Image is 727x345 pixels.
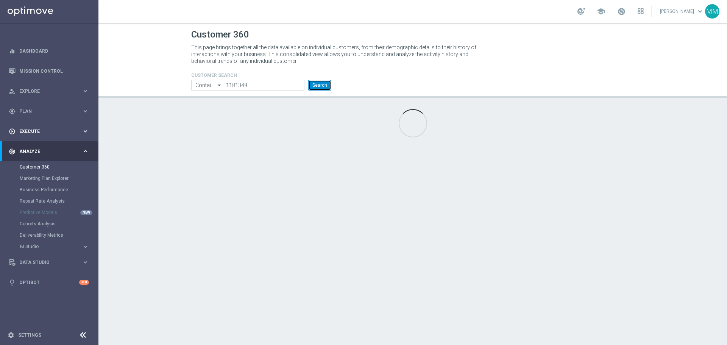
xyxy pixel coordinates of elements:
[82,108,89,115] i: keyboard_arrow_right
[20,195,98,207] div: Repeat Rate Analysis
[597,7,605,16] span: school
[19,260,82,265] span: Data Studio
[9,48,16,55] i: equalizer
[705,4,719,19] div: MM
[191,29,634,40] h1: Customer 360
[216,80,223,90] i: arrow_drop_down
[20,164,79,170] a: Customer 360
[18,333,41,337] a: Settings
[8,148,89,155] button: track_changes Analyze keyboard_arrow_right
[20,244,74,249] span: BI Studio
[82,243,89,250] i: keyboard_arrow_right
[8,108,89,114] button: gps_fixed Plan keyboard_arrow_right
[9,108,82,115] div: Plan
[20,244,89,250] button: BI Studio keyboard_arrow_right
[19,89,82,94] span: Explore
[308,80,331,91] button: Search
[20,241,98,252] div: BI Studio
[9,259,82,266] div: Data Studio
[8,48,89,54] button: equalizer Dashboard
[224,80,304,91] input: Enter CID, Email, name or phone
[19,109,82,114] span: Plan
[82,259,89,266] i: keyboard_arrow_right
[20,207,98,218] div: Predictive Models
[191,44,483,64] p: This page brings together all the data available on individual customers, from their demographic ...
[8,259,89,265] button: Data Studio keyboard_arrow_right
[20,184,98,195] div: Business Performance
[20,173,98,184] div: Marketing Plan Explorer
[20,229,98,241] div: Deliverability Metrics
[20,221,79,227] a: Cohorts Analysis
[9,272,89,292] div: Optibot
[8,128,89,134] button: play_circle_outline Execute keyboard_arrow_right
[9,108,16,115] i: gps_fixed
[191,80,224,91] input: Contains
[191,73,331,78] h4: CUSTOMER SEARCH
[9,128,82,135] div: Execute
[19,272,79,292] a: Optibot
[19,41,89,61] a: Dashboard
[20,244,82,249] div: BI Studio
[20,161,98,173] div: Customer 360
[9,128,16,135] i: play_circle_outline
[9,88,82,95] div: Explore
[19,149,82,154] span: Analyze
[19,61,89,81] a: Mission Control
[20,198,79,204] a: Repeat Rate Analysis
[19,129,82,134] span: Execute
[9,148,82,155] div: Analyze
[82,128,89,135] i: keyboard_arrow_right
[8,88,89,94] button: person_search Explore keyboard_arrow_right
[20,218,98,229] div: Cohorts Analysis
[9,279,16,286] i: lightbulb
[79,280,89,285] div: +10
[696,7,704,16] span: keyboard_arrow_down
[9,88,16,95] i: person_search
[82,148,89,155] i: keyboard_arrow_right
[80,210,92,215] div: NEW
[20,187,79,193] a: Business Performance
[82,87,89,95] i: keyboard_arrow_right
[659,6,705,17] a: [PERSON_NAME]keyboard_arrow_down
[20,232,79,238] a: Deliverability Metrics
[20,175,79,181] a: Marketing Plan Explorer
[8,279,89,286] button: lightbulb Optibot +10
[9,61,89,81] div: Mission Control
[8,68,89,74] button: Mission Control
[8,332,14,339] i: settings
[9,41,89,61] div: Dashboard
[9,148,16,155] i: track_changes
